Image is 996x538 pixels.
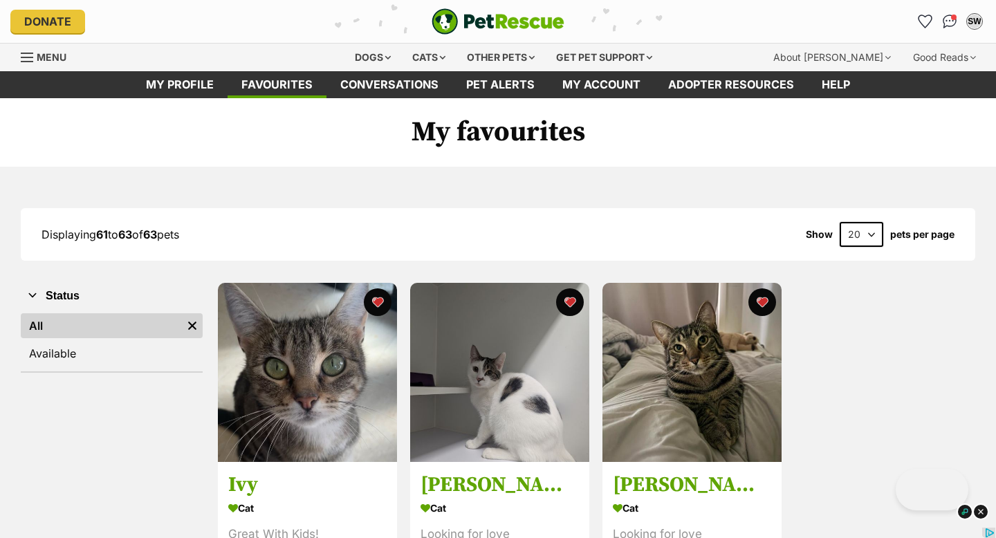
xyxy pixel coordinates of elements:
a: Favourites [228,71,326,98]
span: Show [806,229,833,240]
button: favourite [364,288,391,316]
button: favourite [556,288,584,316]
img: Ted [410,283,589,462]
button: favourite [748,288,776,316]
a: My account [548,71,654,98]
a: All [21,313,182,338]
span: Displaying to of pets [41,228,179,241]
a: PetRescue [432,8,564,35]
div: SW [968,15,981,28]
ul: Account quick links [914,10,986,33]
div: Status [21,310,203,371]
span: Menu [37,51,66,63]
a: Help [808,71,864,98]
a: Donate [10,10,85,33]
button: My account [963,10,986,33]
a: Adopter resources [654,71,808,98]
button: Status [21,287,203,305]
div: About [PERSON_NAME] [764,44,901,71]
div: Get pet support [546,44,662,71]
strong: 63 [118,228,132,241]
img: chat-41dd97257d64d25036548639549fe6c8038ab92f7586957e7f3b1b290dea8141.svg [943,15,957,28]
label: pets per page [890,229,954,240]
a: Remove filter [182,313,203,338]
a: Pet alerts [452,71,548,98]
a: Available [21,341,203,366]
div: Other pets [457,44,544,71]
strong: 63 [143,228,157,241]
img: Ivy [218,283,397,462]
div: Dogs [345,44,400,71]
img: logo-e224e6f780fb5917bec1dbf3a21bbac754714ae5b6737aabdf751b685950b380.svg [432,8,564,35]
a: Menu [21,44,76,68]
a: conversations [326,71,452,98]
a: Favourites [914,10,936,33]
strong: 61 [96,228,108,241]
div: Cats [403,44,455,71]
img: close_dark.svg [972,503,989,520]
a: My profile [132,71,228,98]
img: Kai [602,283,782,462]
div: Good Reads [903,44,986,71]
a: Conversations [939,10,961,33]
img: info_dark.svg [957,503,973,520]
